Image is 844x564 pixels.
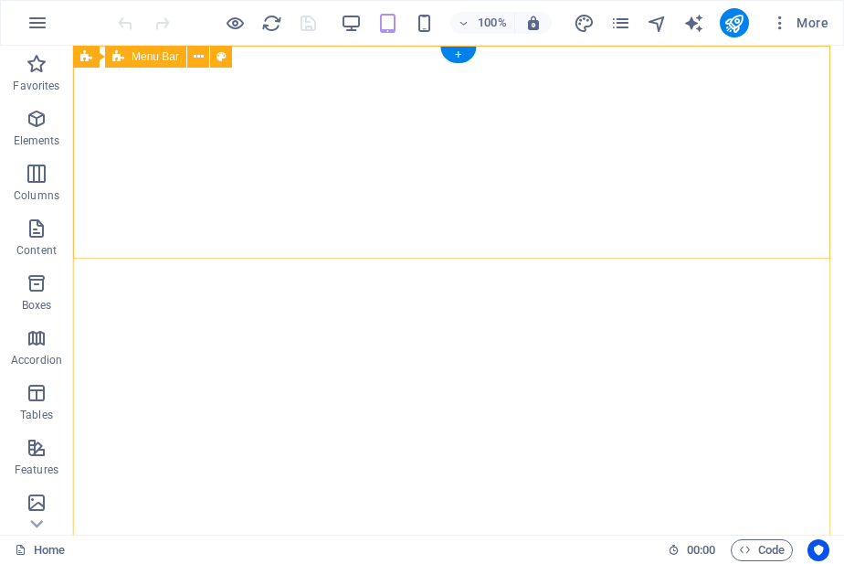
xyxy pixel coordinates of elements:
[668,539,716,561] h6: Session time
[807,539,829,561] button: Usercentrics
[11,353,62,367] p: Accordion
[224,12,246,34] button: Click here to leave preview mode and continue editing
[574,12,596,34] button: design
[15,463,58,477] p: Features
[687,539,715,561] span: 00 00
[22,298,52,313] p: Boxes
[739,539,785,561] span: Code
[15,539,65,561] a: Click to cancel selection. Double-click to open Pages
[764,8,836,37] button: More
[14,188,59,203] p: Columns
[731,539,793,561] button: Code
[700,543,702,557] span: :
[683,12,705,34] button: text_generator
[260,12,282,34] button: reload
[20,408,53,422] p: Tables
[720,8,749,37] button: publish
[723,13,744,34] i: Publish
[478,12,507,34] h6: 100%
[647,12,669,34] button: navigator
[440,47,476,63] div: +
[610,12,632,34] button: pages
[261,13,282,34] i: Reload page
[14,133,60,148] p: Elements
[574,13,595,34] i: Design (Ctrl+Alt+Y)
[132,51,179,62] span: Menu Bar
[16,243,57,258] p: Content
[525,15,542,31] i: On resize automatically adjust zoom level to fit chosen device.
[771,14,828,32] span: More
[647,13,668,34] i: Navigator
[683,13,704,34] i: AI Writer
[13,79,59,93] p: Favorites
[450,12,515,34] button: 100%
[610,13,631,34] i: Pages (Ctrl+Alt+S)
